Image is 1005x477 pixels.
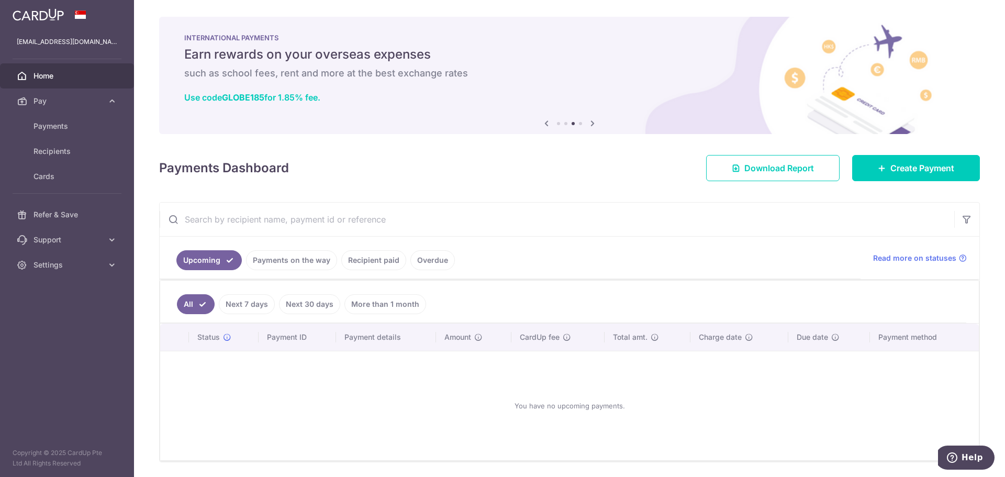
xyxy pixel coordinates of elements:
span: Status [197,332,220,342]
a: Payments on the way [246,250,337,270]
a: Use codeGLOBE185for 1.85% fee. [184,92,320,103]
span: Due date [797,332,828,342]
h5: Earn rewards on your overseas expenses [184,46,955,63]
span: Download Report [744,162,814,174]
h4: Payments Dashboard [159,159,289,178]
p: INTERNATIONAL PAYMENTS [184,34,955,42]
span: Payments [33,121,103,131]
a: Download Report [706,155,840,181]
a: Next 30 days [279,294,340,314]
img: International Payment Banner [159,17,980,134]
a: Next 7 days [219,294,275,314]
a: Upcoming [176,250,242,270]
span: Create Payment [890,162,954,174]
div: You have no upcoming payments. [173,360,966,452]
span: Refer & Save [33,209,103,220]
a: Recipient paid [341,250,406,270]
span: Amount [444,332,471,342]
span: Read more on statuses [873,253,956,263]
th: Payment method [870,324,979,351]
span: Settings [33,260,103,270]
span: Charge date [699,332,742,342]
h6: such as school fees, rent and more at the best exchange rates [184,67,955,80]
span: Total amt. [613,332,647,342]
a: Overdue [410,250,455,270]
span: Recipients [33,146,103,157]
span: CardUp fee [520,332,560,342]
p: [EMAIL_ADDRESS][DOMAIN_NAME] [17,37,117,47]
a: Create Payment [852,155,980,181]
iframe: Opens a widget where you can find more information [938,446,995,472]
span: Support [33,235,103,245]
th: Payment details [336,324,437,351]
th: Payment ID [259,324,336,351]
span: Home [33,71,103,81]
b: GLOBE185 [222,92,264,103]
img: CardUp [13,8,64,21]
span: Cards [33,171,103,182]
input: Search by recipient name, payment id or reference [160,203,954,236]
a: Read more on statuses [873,253,967,263]
a: All [177,294,215,314]
span: Pay [33,96,103,106]
a: More than 1 month [344,294,426,314]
